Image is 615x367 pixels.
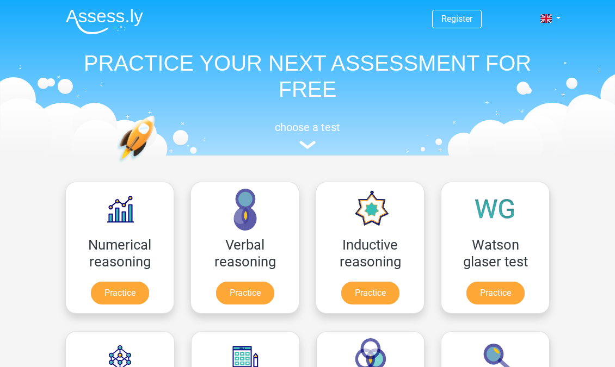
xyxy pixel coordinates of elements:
[341,282,399,304] a: Practice
[57,121,558,150] a: choose a test
[91,282,149,304] a: Practice
[216,282,274,304] a: Practice
[299,141,316,149] img: assessment
[117,115,197,214] img: practice
[466,282,525,304] a: Practice
[57,121,558,134] h5: choose a test
[57,50,558,102] h1: PRACTICE YOUR NEXT ASSESSMENT FOR FREE
[66,9,143,34] img: Assessly
[441,14,472,24] a: Register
